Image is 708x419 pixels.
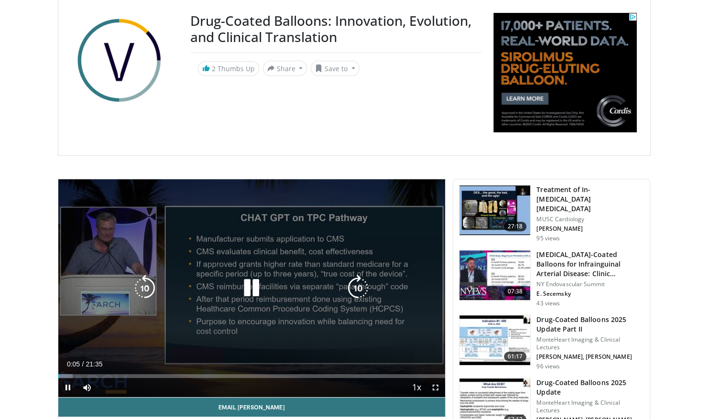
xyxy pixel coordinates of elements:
p: [PERSON_NAME] [536,225,644,233]
a: Email [PERSON_NAME] [58,398,446,417]
span: 27:18 [504,222,527,231]
span: 61:17 [504,352,527,361]
video-js: Video Player [58,179,446,398]
button: Share [263,61,307,76]
span: 07:38 [504,287,527,296]
a: 2 Thumbs Up [198,61,259,76]
p: 43 views [536,300,560,307]
span: 0:05 [67,360,80,368]
h3: Drug-Coated Balloons: Innovation, Evolution, and Clinical Translation [190,13,482,45]
p: MonteHeart Imaging & Clinical Lectures [536,399,644,414]
h3: [MEDICAL_DATA]-Coated Balloons for Infrainguinal Arterial Disease: Clinic… [536,250,644,279]
a: 07:38 [MEDICAL_DATA]-Coated Balloons for Infrainguinal Arterial Disease: Clinic… NY Endovascular ... [459,250,644,307]
h3: Drug-Coated Balloons 2025 Update [536,378,644,397]
img: 1231d81b-12c6-428a-849b-b95662be974c.150x105_q85_crop-smart_upscale.jpg [459,185,530,235]
img: f22cad77-89ab-47ab-b5d8-d931722e904f.150x105_q85_crop-smart_upscale.jpg [459,250,530,300]
h3: Drug-Coated Balloons 2025 Update Part II [536,315,644,334]
img: 1e8a89b7-eb40-469c-83cb-e27d732e3fbf.150x105_q85_crop-smart_upscale.jpg [459,315,530,365]
a: 27:18 Treatment of In-[MEDICAL_DATA] [MEDICAL_DATA] MUSC Cardiology [PERSON_NAME] 95 views [459,185,644,242]
p: 95 views [536,235,560,242]
a: 61:17 Drug-Coated Balloons 2025 Update Part II MonteHeart Imaging & Clinical Lectures [PERSON_NAM... [459,315,644,370]
div: Progress Bar [58,374,446,378]
button: Fullscreen [426,378,445,397]
iframe: Advertisement [493,13,637,132]
button: Playback Rate [407,378,426,397]
p: E. Secemsky [536,290,644,298]
p: 96 views [536,363,560,370]
span: 21:35 [86,360,102,368]
h3: Treatment of In-[MEDICAL_DATA] [MEDICAL_DATA] [536,185,644,214]
button: Mute [77,378,97,397]
span: 2 [212,64,216,73]
button: Pause [58,378,77,397]
p: NY Endovascular Summit [536,280,644,288]
button: Save to [311,61,359,76]
p: MonteHeart Imaging & Clinical Lectures [536,336,644,351]
p: MUSC Cardiology [536,215,644,223]
span: / [82,360,84,368]
p: [PERSON_NAME], [PERSON_NAME] [536,353,644,361]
